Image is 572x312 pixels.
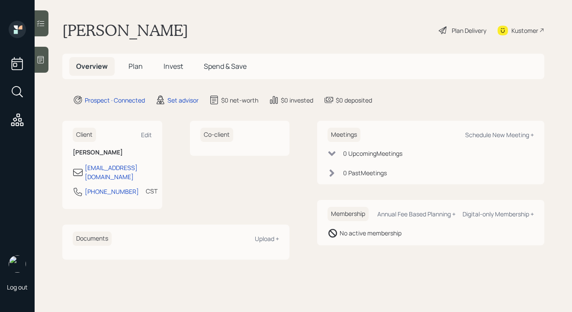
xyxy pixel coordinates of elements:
div: CST [146,187,157,196]
div: 0 Upcoming Meeting s [343,149,402,158]
div: 0 Past Meeting s [343,168,387,177]
div: Prospect · Connected [85,96,145,105]
span: Spend & Save [204,61,247,71]
div: Annual Fee Based Planning + [377,210,456,218]
div: Set advisor [167,96,199,105]
img: aleksandra-headshot.png [9,255,26,273]
div: Kustomer [511,26,538,35]
div: Plan Delivery [452,26,486,35]
div: Edit [141,131,152,139]
span: Invest [164,61,183,71]
div: Digital-only Membership + [463,210,534,218]
h6: Membership [328,207,369,221]
div: $0 net-worth [221,96,258,105]
span: Plan [129,61,143,71]
h1: [PERSON_NAME] [62,21,188,40]
div: Log out [7,283,28,291]
div: Upload + [255,235,279,243]
div: [EMAIL_ADDRESS][DOMAIN_NAME] [85,163,152,181]
div: $0 deposited [336,96,372,105]
h6: Client [73,128,96,142]
h6: Co-client [200,128,233,142]
span: Overview [76,61,108,71]
div: No active membership [340,228,402,238]
div: Schedule New Meeting + [465,131,534,139]
div: $0 invested [281,96,313,105]
div: [PHONE_NUMBER] [85,187,139,196]
h6: Meetings [328,128,360,142]
h6: [PERSON_NAME] [73,149,152,156]
h6: Documents [73,232,112,246]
